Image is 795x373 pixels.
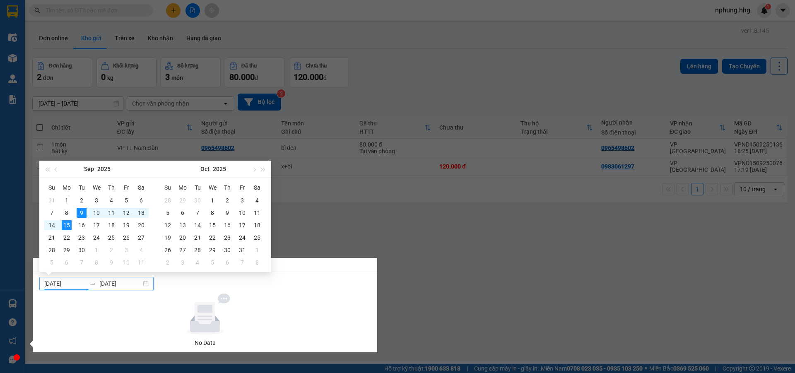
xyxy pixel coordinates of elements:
div: 7 [193,208,202,218]
td: 2025-10-25 [250,231,265,244]
td: 2025-10-10 [235,207,250,219]
div: 11 [136,257,146,267]
div: 8 [207,208,217,218]
div: 30 [193,195,202,205]
td: 2025-09-23 [74,231,89,244]
div: 26 [163,245,173,255]
td: 2025-09-29 [59,244,74,256]
td: 2025-09-30 [190,194,205,207]
td: 2025-11-01 [250,244,265,256]
td: 2025-09-01 [59,194,74,207]
div: 28 [47,245,57,255]
td: 2025-09-03 [89,194,104,207]
button: Oct [200,161,210,177]
th: Mo [59,181,74,194]
div: 29 [178,195,188,205]
td: 2025-10-12 [160,219,175,231]
td: 2025-09-10 [89,207,104,219]
div: 5 [163,208,173,218]
td: 2025-09-08 [59,207,74,219]
div: 12 [163,220,173,230]
div: 17 [237,220,247,230]
th: Fr [235,181,250,194]
td: 2025-09-07 [44,207,59,219]
td: 2025-09-16 [74,219,89,231]
th: Sa [134,181,149,194]
td: 2025-10-04 [250,194,265,207]
div: 5 [121,195,131,205]
div: 7 [47,208,57,218]
div: 25 [252,233,262,243]
td: 2025-10-13 [175,219,190,231]
div: 8 [92,257,101,267]
div: 31 [237,245,247,255]
div: 27 [136,233,146,243]
div: 1 [252,245,262,255]
div: 1 [62,195,72,205]
td: 2025-09-28 [44,244,59,256]
div: 12 [121,208,131,218]
div: 21 [47,233,57,243]
th: Th [104,181,119,194]
th: Mo [175,181,190,194]
input: Từ ngày [44,279,86,288]
td: 2025-09-21 [44,231,59,244]
input: Đến ngày [99,279,141,288]
td: 2025-10-20 [175,231,190,244]
td: 2025-10-01 [205,194,220,207]
td: 2025-09-18 [104,219,119,231]
td: 2025-09-06 [134,194,149,207]
th: We [89,181,104,194]
td: 2025-09-02 [74,194,89,207]
td: 2025-10-21 [190,231,205,244]
div: 4 [136,245,146,255]
strong: PHIẾU GỬI HÀNG [27,60,69,78]
div: 14 [193,220,202,230]
td: 2025-10-04 [134,244,149,256]
button: 2025 [213,161,226,177]
strong: HÃNG XE HẢI HOÀNG GIA [22,8,74,26]
td: 2025-10-11 [250,207,265,219]
div: 27 [178,245,188,255]
div: 14 [47,220,57,230]
td: 2025-09-13 [134,207,149,219]
td: 2025-10-16 [220,219,235,231]
td: 2025-09-05 [119,194,134,207]
td: 2025-10-06 [59,256,74,269]
span: to [89,280,96,287]
div: 23 [77,233,87,243]
td: 2025-10-10 [119,256,134,269]
div: 24 [237,233,247,243]
td: 2025-09-11 [104,207,119,219]
div: 21 [193,233,202,243]
th: Tu [190,181,205,194]
div: 11 [106,208,116,218]
td: 2025-10-30 [220,244,235,256]
td: 2025-10-17 [235,219,250,231]
div: 3 [237,195,247,205]
div: 16 [222,220,232,230]
td: 2025-10-23 [220,231,235,244]
td: 2025-10-28 [190,244,205,256]
div: 9 [106,257,116,267]
div: 9 [222,208,232,218]
div: 26 [121,233,131,243]
div: 2 [222,195,232,205]
td: 2025-11-07 [235,256,250,269]
div: 17 [92,220,101,230]
td: 2025-10-06 [175,207,190,219]
td: 2025-11-05 [205,256,220,269]
div: 2 [77,195,87,205]
td: 2025-10-14 [190,219,205,231]
td: 2025-10-02 [104,244,119,256]
td: 2025-10-03 [235,194,250,207]
div: 31 [47,195,57,205]
th: Su [160,181,175,194]
td: 2025-11-08 [250,256,265,269]
td: 2025-10-01 [89,244,104,256]
div: 28 [193,245,202,255]
div: 3 [121,245,131,255]
td: 2025-11-03 [175,256,190,269]
td: 2025-10-29 [205,244,220,256]
td: 2025-09-22 [59,231,74,244]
